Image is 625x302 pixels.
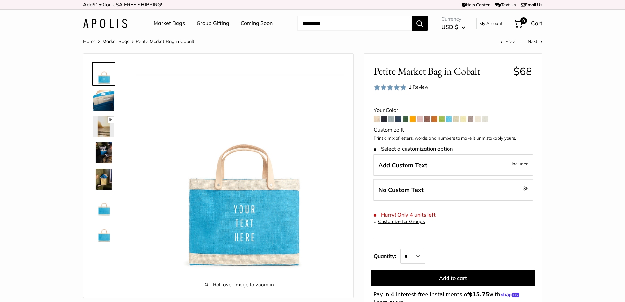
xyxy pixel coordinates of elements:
a: Prev [500,38,515,44]
label: Leave Blank [373,179,533,201]
button: Add to cart [371,270,535,286]
a: Group Gifting [197,18,229,28]
a: Coming Soon [241,18,273,28]
a: Petite Market Bag in Cobalt [92,62,115,86]
span: No Custom Text [378,186,424,194]
img: Petite Market Bag in Cobalt [93,221,114,242]
a: Email Us [521,2,542,7]
span: Petite Market Bag in Cobalt [374,65,509,77]
img: Petite Market Bag in Cobalt [93,63,114,84]
img: Petite Market Bag in Cobalt [93,195,114,216]
span: Cart [531,20,542,27]
span: USD $ [441,23,458,30]
img: Petite Market Bag in Cobalt [93,90,114,111]
a: 0 Cart [514,18,542,29]
span: Included [512,160,529,168]
span: Select a customization option [374,146,453,152]
a: Home [83,38,96,44]
img: Apolis [83,19,127,28]
input: Search... [297,16,412,31]
button: Search [412,16,428,31]
a: Petite Market Bag in Cobalt [92,141,115,165]
a: Petite Market Bag in Cobalt [92,167,115,191]
span: $5 [523,186,529,191]
span: Hurry! Only 4 units left [374,212,436,218]
span: Add Custom Text [378,161,427,169]
a: Market Bags [102,38,129,44]
span: Roll over image to zoom in [136,280,344,289]
a: Petite Market Bag in Cobalt [92,88,115,112]
label: Add Custom Text [373,154,533,176]
label: Quantity: [374,247,400,264]
a: Market Bags [154,18,185,28]
img: Petite Market Bag in Cobalt [93,142,114,163]
a: Help Center [462,2,490,7]
span: 1 Review [409,84,428,90]
span: $150 [93,1,104,8]
span: $68 [513,65,532,78]
a: Petite Market Bag in Cobalt [92,194,115,217]
span: - [521,184,529,192]
div: or [374,217,425,226]
span: 0 [520,17,527,24]
a: Petite Market Bag in Cobalt [92,220,115,244]
div: Your Color [374,105,532,115]
img: Petite Market Bag in Cobalt [136,63,344,271]
a: Customize for Groups [378,219,425,224]
a: Next [528,38,542,44]
a: Text Us [495,2,515,7]
div: Customize It [374,125,532,135]
img: Petite Market Bag in Cobalt [93,169,114,190]
a: Petite Market Bag in Cobalt [92,115,115,138]
p: Print a mix of letters, words, and numbers to make it unmistakably yours. [374,135,532,142]
button: USD $ [441,22,465,32]
nav: Breadcrumb [83,37,194,46]
span: Currency [441,14,465,24]
img: Petite Market Bag in Cobalt [93,116,114,137]
a: My Account [479,19,503,27]
span: Petite Market Bag in Cobalt [136,38,194,44]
